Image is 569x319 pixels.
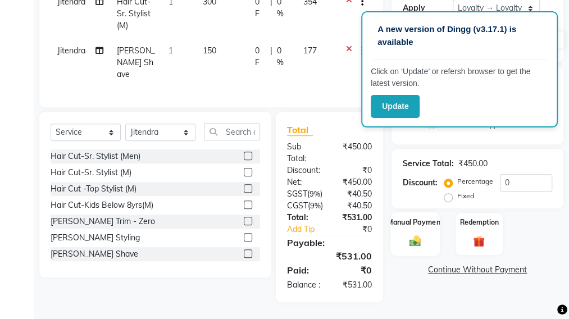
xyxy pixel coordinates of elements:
[457,191,474,201] label: Fixed
[279,249,380,263] div: ₹531.00
[403,177,438,189] div: Discount:
[470,234,488,248] img: _gift.svg
[331,200,380,212] div: ₹40.50
[277,45,290,69] span: 0 %
[51,248,138,260] div: [PERSON_NAME] Shave
[329,141,380,165] div: ₹450.00
[310,201,321,210] span: 9%
[51,167,131,179] div: Hair Cut-Sr. Stylist (M)
[403,2,453,26] div: Apply Discount
[255,45,266,69] span: 0 F
[371,66,548,89] p: Click on ‘Update’ or refersh browser to get the latest version.
[329,176,380,188] div: ₹450.00
[338,224,380,235] div: ₹0
[329,263,380,277] div: ₹0
[303,45,316,56] span: 177
[329,165,380,176] div: ₹0
[387,217,443,227] label: Manual Payment
[287,200,308,211] span: CGST
[279,224,338,235] a: Add Tip
[169,45,173,56] span: 1
[279,176,330,188] div: Net:
[329,279,380,291] div: ₹531.00
[279,212,330,224] div: Total:
[51,199,153,211] div: Hair Cut-Kids Below 8yrs(M)
[279,165,330,176] div: Discount:
[394,264,561,276] a: Continue Without Payment
[279,279,330,291] div: Balance :
[203,45,216,56] span: 150
[279,141,330,165] div: Sub Total:
[287,189,307,199] span: SGST
[459,217,498,227] label: Redemption
[371,95,420,118] button: Update
[309,189,320,198] span: 9%
[287,124,313,136] span: Total
[51,151,140,162] div: Hair Cut-Sr. Stylist (Men)
[204,123,260,140] input: Search or Scan
[51,183,136,195] div: Hair Cut -Top Stylist (M)
[331,188,380,200] div: ₹40.50
[279,263,330,277] div: Paid:
[329,212,380,224] div: ₹531.00
[457,176,493,186] label: Percentage
[57,45,85,56] span: Jitendra
[406,234,425,248] img: _cash.svg
[377,23,541,48] p: A new version of Dingg (v3.17.1) is available
[117,45,155,79] span: [PERSON_NAME] Shave
[458,158,488,170] div: ₹450.00
[51,232,140,244] div: [PERSON_NAME] Styling
[51,216,155,227] div: [PERSON_NAME] Trim - Zero
[279,236,380,249] div: Payable:
[279,200,331,212] div: ( )
[270,45,272,69] span: |
[403,158,454,170] div: Service Total:
[279,188,331,200] div: ( )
